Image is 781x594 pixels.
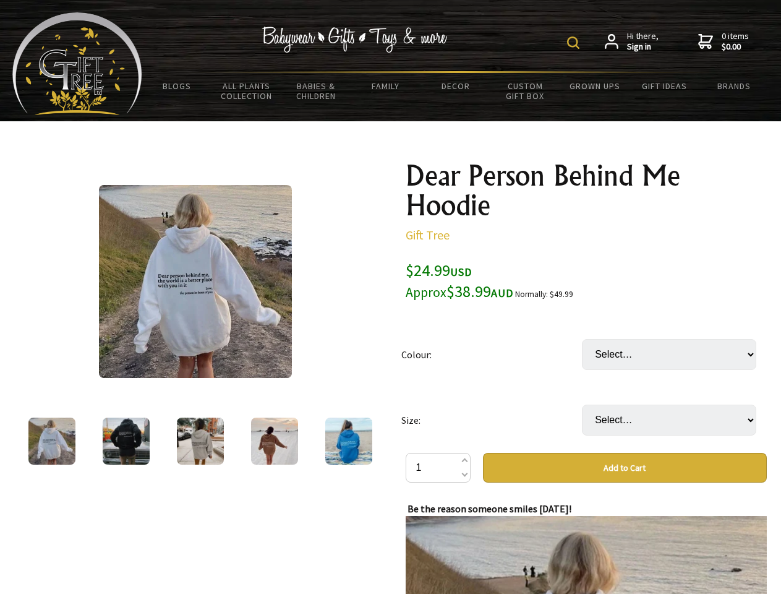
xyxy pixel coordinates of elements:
img: Babywear - Gifts - Toys & more [262,27,448,53]
a: Babies & Children [281,73,351,109]
img: Dear Person Behind Me Hoodie [177,418,224,465]
img: Dear Person Behind Me Hoodie [103,418,150,465]
img: product search [567,37,579,49]
a: Brands [699,73,769,99]
small: Normally: $49.99 [515,289,573,299]
a: 0 items$0.00 [698,31,749,53]
a: Gift Ideas [629,73,699,99]
button: Add to Cart [483,453,767,483]
span: AUD [491,286,513,300]
span: USD [450,265,472,279]
a: Gift Tree [406,227,450,243]
span: $24.99 $38.99 [406,260,513,301]
a: BLOGS [142,73,212,99]
td: Size: [401,387,582,453]
strong: Sign in [627,41,659,53]
img: Dear Person Behind Me Hoodie [99,185,292,378]
td: Colour: [401,322,582,387]
small: Approx [406,284,446,301]
img: Dear Person Behind Me Hoodie [251,418,298,465]
a: Decor [420,73,490,99]
a: All Plants Collection [212,73,282,109]
img: Dear Person Behind Me Hoodie [325,418,372,465]
img: Babyware - Gifts - Toys and more... [12,12,142,115]
a: Hi there,Sign in [605,31,659,53]
span: Hi there, [627,31,659,53]
span: 0 items [722,30,749,53]
img: Dear Person Behind Me Hoodie [28,418,75,465]
a: Custom Gift Box [490,73,560,109]
a: Grown Ups [560,73,629,99]
h1: Dear Person Behind Me Hoodie [406,161,767,220]
strong: $0.00 [722,41,749,53]
a: Family [351,73,421,99]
